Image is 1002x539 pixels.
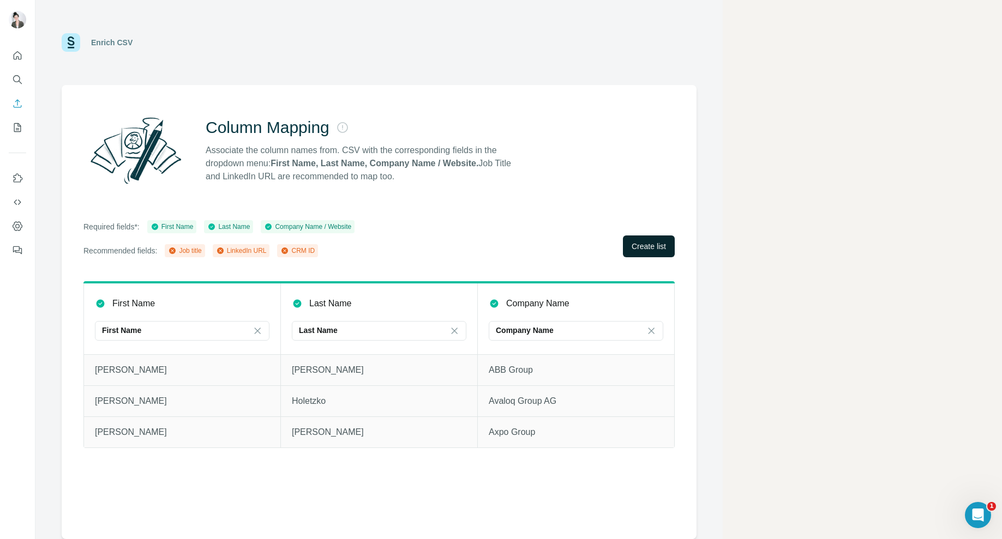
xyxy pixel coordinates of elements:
[207,222,250,232] div: Last Name
[9,192,26,212] button: Use Surfe API
[91,37,133,48] div: Enrich CSV
[206,144,521,183] p: Associate the column names from. CSV with the corresponding fields in the dropdown menu: Job Titl...
[987,502,996,511] span: 1
[264,222,351,232] div: Company Name / Website
[9,168,26,188] button: Use Surfe on LinkedIn
[9,216,26,236] button: Dashboard
[292,364,466,377] p: [PERSON_NAME]
[292,426,466,439] p: [PERSON_NAME]
[206,118,329,137] h2: Column Mapping
[83,245,157,256] p: Recommended fields:
[168,246,201,256] div: Job title
[9,240,26,260] button: Feedback
[95,364,269,377] p: [PERSON_NAME]
[62,33,80,52] img: Surfe Logo
[151,222,194,232] div: First Name
[506,297,569,310] p: Company Name
[95,426,269,439] p: [PERSON_NAME]
[112,297,155,310] p: First Name
[299,325,338,336] p: Last Name
[95,395,269,408] p: [PERSON_NAME]
[9,46,26,65] button: Quick start
[83,111,188,190] img: Surfe Illustration - Column Mapping
[292,395,466,408] p: Holetzko
[489,364,663,377] p: ABB Group
[9,70,26,89] button: Search
[489,426,663,439] p: Axpo Group
[271,159,478,168] strong: First Name, Last Name, Company Name / Website.
[9,118,26,137] button: My lists
[216,246,267,256] div: LinkedIn URL
[496,325,554,336] p: Company Name
[623,235,675,257] button: Create list
[280,246,315,256] div: CRM ID
[965,502,991,528] iframe: Intercom live chat
[102,325,141,336] p: First Name
[309,297,351,310] p: Last Name
[83,221,140,232] p: Required fields*:
[9,94,26,113] button: Enrich CSV
[9,11,26,28] img: Avatar
[489,395,663,408] p: Avaloq Group AG
[632,241,666,252] span: Create list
